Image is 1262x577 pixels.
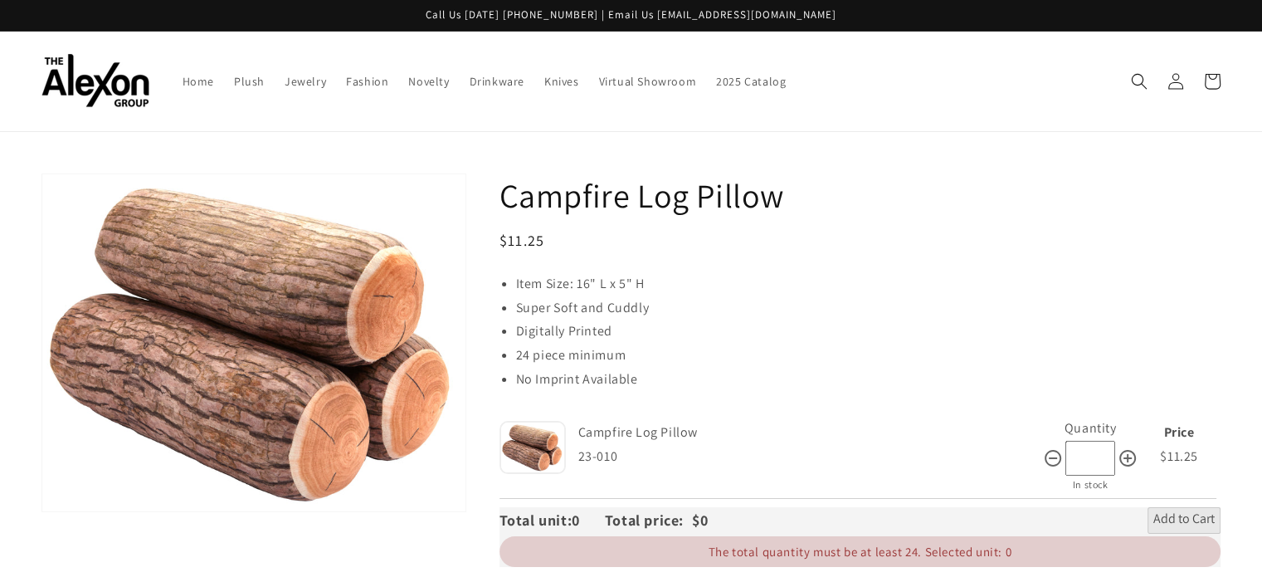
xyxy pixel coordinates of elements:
img: Default Title [499,421,566,474]
a: Fashion [336,64,398,99]
li: Digitally Printed [516,320,1221,344]
div: Price [1142,421,1216,445]
li: 24 piece minimum [516,344,1221,368]
span: Jewelry [285,74,326,89]
span: $0 [692,511,708,530]
div: Campfire Log Pillow [578,421,1039,445]
span: Knives [544,74,579,89]
a: Home [173,64,224,99]
div: The total quantity must be at least 24. Selected unit: 0 [499,536,1221,567]
span: $11.25 [499,231,545,250]
li: Item Size: 16" L x 5" H [516,272,1221,296]
div: 23-010 [578,445,1043,469]
span: Add to Cart [1153,511,1215,531]
h1: Campfire Log Pillow [499,174,1221,217]
a: Novelty [398,64,459,99]
span: Drinkware [470,74,524,89]
label: Quantity [1065,419,1117,437]
a: Knives [534,64,589,99]
div: In stock [1043,476,1138,494]
li: No Imprint Available [516,368,1221,392]
button: Add to Cart [1147,507,1221,534]
a: Jewelry [275,64,336,99]
img: The Alexon Group [41,54,149,108]
div: Total unit: Total price: [499,507,692,534]
span: Fashion [346,74,388,89]
span: Plush [234,74,265,89]
span: 2025 Catalog [716,74,786,89]
span: 0 [572,511,605,530]
a: Drinkware [460,64,534,99]
span: Virtual Showroom [599,74,697,89]
span: $11.25 [1160,447,1198,465]
li: Super Soft and Cuddly [516,296,1221,320]
a: Virtual Showroom [589,64,707,99]
a: Plush [224,64,275,99]
summary: Search [1121,63,1157,100]
span: Home [183,74,214,89]
a: 2025 Catalog [706,64,796,99]
span: Novelty [408,74,449,89]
